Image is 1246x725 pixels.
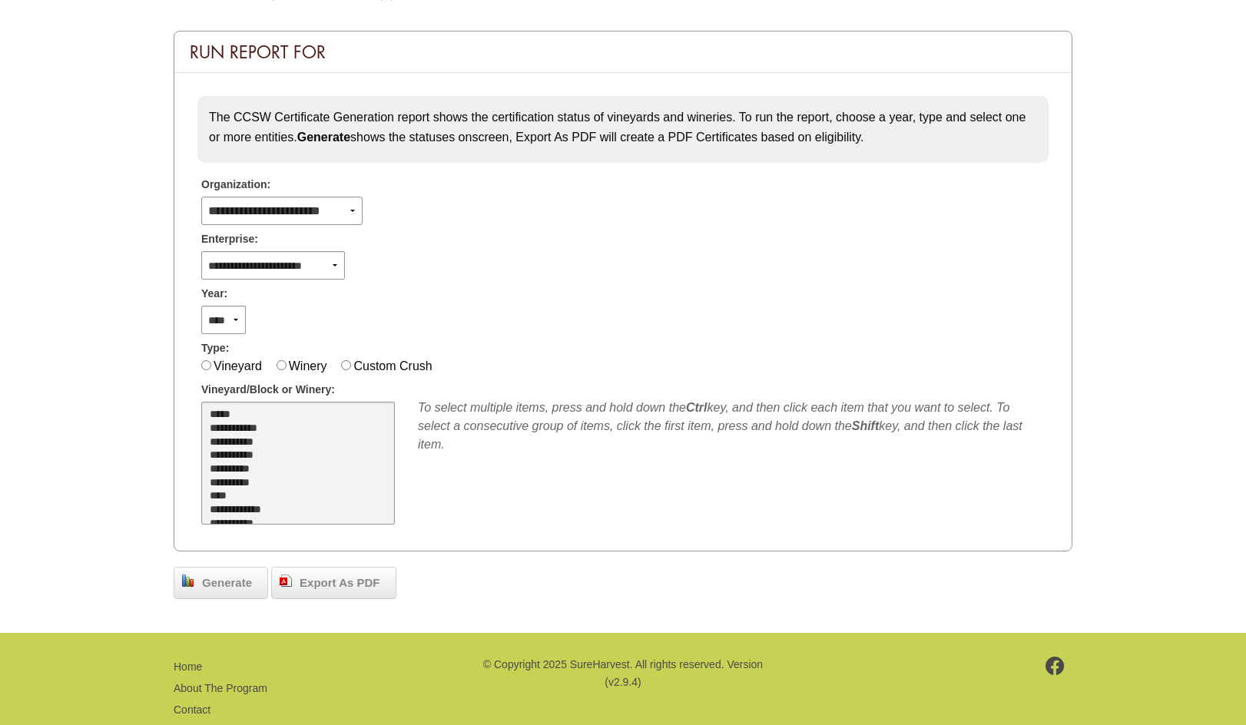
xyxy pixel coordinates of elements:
label: Custom Crush [353,359,432,372]
span: Organization: [201,177,270,193]
a: Contact [174,703,210,716]
label: Vineyard [214,359,262,372]
a: Generate [174,567,268,599]
span: Type: [201,340,229,356]
span: Year: [201,286,227,302]
a: Export As PDF [271,567,396,599]
span: Generate [194,574,260,592]
b: Ctrl [686,401,708,414]
img: chart_bar.png [182,574,194,587]
span: Enterprise: [201,231,258,247]
b: Shift [852,419,880,432]
strong: Generate [297,131,350,144]
span: Vineyard/Block or Winery: [201,382,335,398]
img: doc_pdf.png [280,574,292,587]
a: About The Program [174,682,267,694]
div: Run Report For [174,31,1072,73]
a: Home [174,660,202,673]
div: To select multiple items, press and hold down the key, and then click each item that you want to ... [418,399,1045,454]
span: Export As PDF [292,574,387,592]
p: The CCSW Certificate Generation report shows the certification status of vineyards and wineries. ... [209,108,1037,147]
label: Winery [289,359,327,372]
p: © Copyright 2025 SureHarvest. All rights reserved. Version (v2.9.4) [481,656,765,690]
img: footer-facebook.png [1046,657,1065,675]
